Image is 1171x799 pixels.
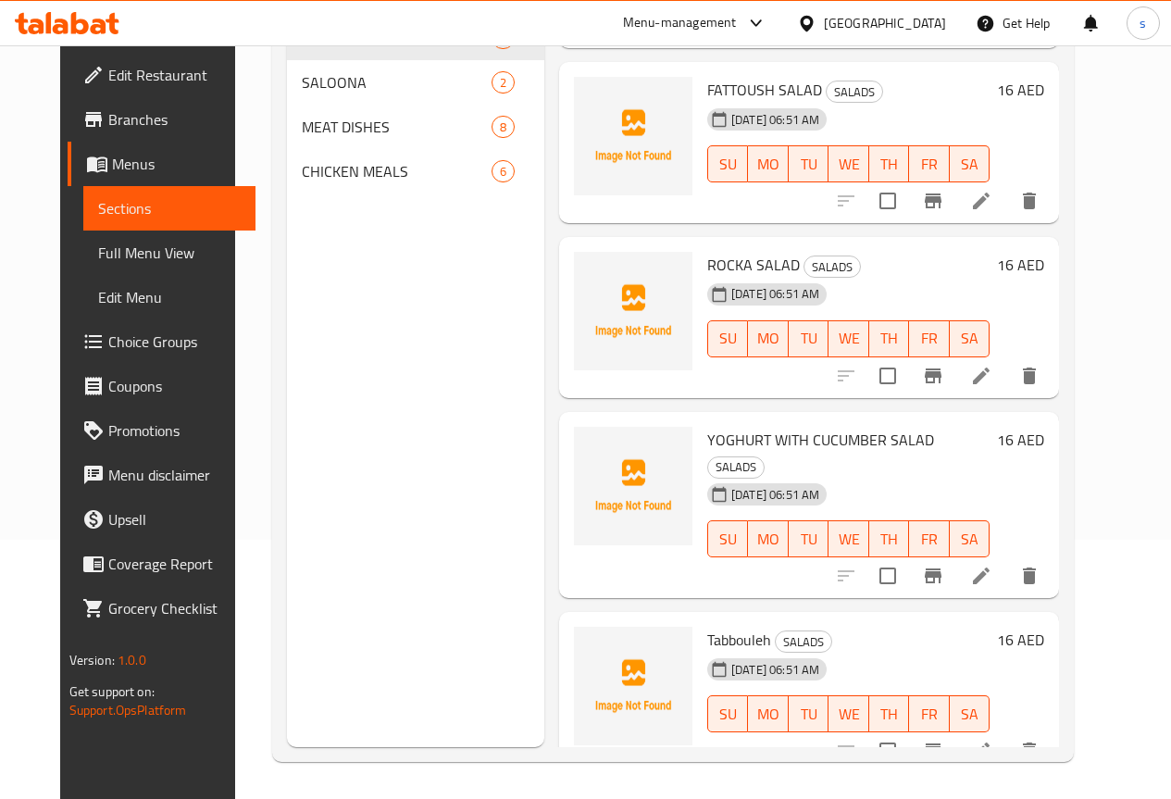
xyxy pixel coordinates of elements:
span: SU [716,701,741,728]
span: SA [957,151,982,178]
span: TU [796,325,821,352]
span: Get support on: [69,680,155,704]
img: YOGHURT WITH CUCUMBER SALAD [574,427,692,545]
span: TU [796,701,821,728]
button: delete [1007,554,1052,598]
img: FATTOUSH SALAD [574,77,692,195]
span: WE [836,151,861,178]
a: Edit Menu [83,275,255,319]
span: SALADS [827,81,882,103]
button: MO [748,695,788,732]
button: TU [789,695,828,732]
a: Promotions [68,408,255,453]
span: [DATE] 06:51 AM [724,111,827,129]
button: SA [950,145,990,182]
button: SU [707,320,748,357]
span: Select to update [868,731,907,770]
a: Choice Groups [68,319,255,364]
button: Branch-specific-item [911,179,955,223]
span: Grocery Checklist [108,597,241,619]
span: TU [796,151,821,178]
span: YOGHURT WITH CUCUMBER SALAD [707,426,934,454]
span: [DATE] 06:51 AM [724,285,827,303]
h6: 16 AED [997,252,1044,278]
button: FR [909,145,949,182]
span: MEAT DISHES [302,116,492,138]
div: items [492,116,515,138]
a: Edit menu item [970,565,992,587]
span: SALADS [776,631,831,653]
span: TH [877,325,902,352]
span: WE [836,325,861,352]
button: WE [828,145,868,182]
div: SALADS [826,81,883,103]
span: Sections [98,197,241,219]
a: Coverage Report [68,542,255,586]
button: SU [707,145,748,182]
span: 2 [492,74,514,92]
span: CHICKEN MEALS [302,160,492,182]
span: Select to update [868,556,907,595]
div: SALADS [775,630,832,653]
button: WE [828,320,868,357]
nav: Menu sections [287,8,544,201]
a: Grocery Checklist [68,586,255,630]
button: TH [869,520,909,557]
button: Branch-specific-item [911,554,955,598]
span: TH [877,151,902,178]
div: MEAT DISHES8 [287,105,544,149]
div: Menu-management [623,12,737,34]
div: SALOONA2 [287,60,544,105]
span: WE [836,701,861,728]
button: MO [748,320,788,357]
a: Edit menu item [970,740,992,762]
div: SALADS [804,256,861,278]
span: SALADS [708,456,764,478]
span: SA [957,701,982,728]
span: SU [716,151,741,178]
div: [GEOGRAPHIC_DATA] [824,13,946,33]
button: MO [748,145,788,182]
span: 8 [492,119,514,136]
button: TH [869,320,909,357]
span: Edit Menu [98,286,241,308]
span: SA [957,526,982,553]
span: Choice Groups [108,331,241,353]
button: TU [789,520,828,557]
span: Branches [108,108,241,131]
span: Menu disclaimer [108,464,241,486]
button: WE [828,520,868,557]
span: 1.0.0 [118,648,146,672]
button: delete [1007,179,1052,223]
button: TU [789,145,828,182]
button: Branch-specific-item [911,354,955,398]
span: SA [957,325,982,352]
span: FR [916,701,941,728]
span: SU [716,526,741,553]
div: items [492,160,515,182]
button: WE [828,695,868,732]
button: TU [789,320,828,357]
span: SU [716,325,741,352]
a: Edit menu item [970,190,992,212]
button: SU [707,695,748,732]
button: delete [1007,729,1052,773]
span: TH [877,526,902,553]
span: Full Menu View [98,242,241,264]
span: Promotions [108,419,241,442]
span: TH [877,701,902,728]
a: Support.OpsPlatform [69,698,187,722]
button: FR [909,695,949,732]
div: SALADS [707,456,765,479]
span: ROCKA SALAD [707,251,800,279]
div: CHICKEN MEALS6 [287,149,544,194]
button: SA [950,320,990,357]
span: FR [916,526,941,553]
span: TU [796,526,821,553]
span: Version: [69,648,115,672]
button: SA [950,520,990,557]
span: MO [755,151,780,178]
button: FR [909,320,949,357]
button: SA [950,695,990,732]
